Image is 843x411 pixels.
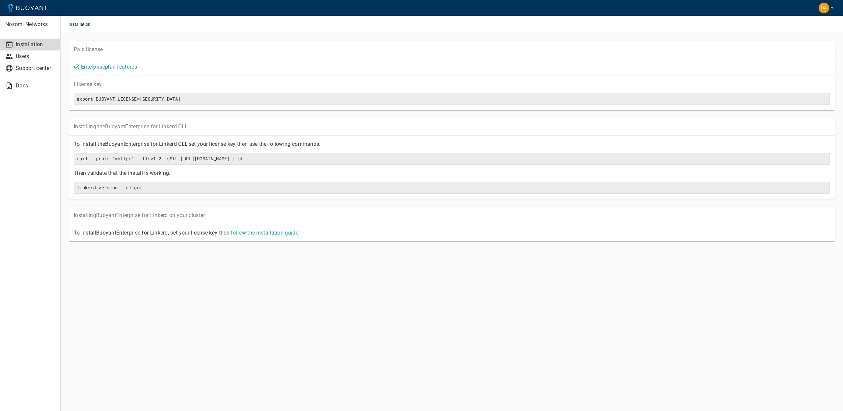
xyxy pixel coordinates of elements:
[74,230,830,236] p: To install Buoyant Enterprise for Linkerd, set your license key then .
[77,156,827,162] h6: curl --proto '=https' --tlsv1.2 -sSfL [URL][DOMAIN_NAME] | sh
[77,96,827,102] h6: export BUOYANT_LICENSE=[SECURITY_DATA]
[74,123,830,130] p: Installing the Buoyant Enterprise for Linkerd CLI
[74,170,830,176] p: Then validate that the install is working.
[5,21,55,28] p: Nozomi Networks
[16,53,55,60] p: Users
[74,81,830,88] p: License key
[74,212,830,219] p: Installing Buoyant Enterprise for Linkerd on your cluster
[819,3,829,13] img: Dan Schneider
[231,230,298,236] a: follow the installation guide
[16,41,55,48] p: Installation
[16,82,55,89] p: Docs
[74,141,830,147] p: To install the Buoyant Enterprise for Linkerd CLI, set your license key then use the following co...
[16,65,55,72] p: Support center
[81,64,137,70] a: Enterpriseplan features
[74,46,830,53] p: Paid license
[77,185,827,191] h6: linkerd version --client
[68,16,98,33] span: Installation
